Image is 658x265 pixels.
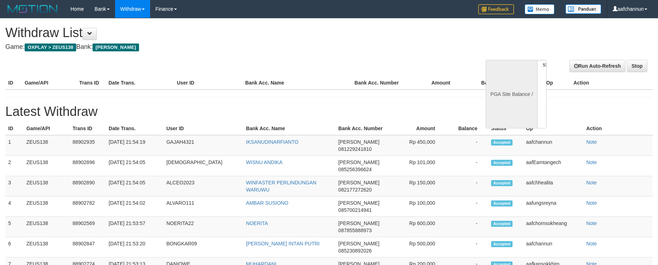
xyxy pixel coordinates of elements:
[106,176,163,197] td: [DATE] 21:54:05
[5,217,24,237] td: 5
[488,122,523,135] th: Status
[336,122,396,135] th: Bank Acc. Number
[246,200,288,206] a: AMBAR SUSIONO
[586,180,597,185] a: Note
[446,237,488,258] td: -
[5,44,431,51] h4: Game: Bank:
[396,122,446,135] th: Amount
[70,176,106,197] td: 88902890
[5,76,22,90] th: ID
[70,122,106,135] th: Trans ID
[5,4,60,14] img: MOTION_logo.png
[543,76,570,90] th: Op
[338,248,372,254] span: 085230892026
[338,139,380,145] span: [PERSON_NAME]
[243,122,335,135] th: Bank Acc. Name
[338,200,380,206] span: [PERSON_NAME]
[446,217,488,237] td: -
[106,156,163,176] td: [DATE] 21:54:05
[523,135,583,156] td: aafchannun
[106,217,163,237] td: [DATE] 21:53:57
[246,139,298,145] a: IKSANUDINARFIANTO
[586,241,597,246] a: Note
[70,135,106,156] td: 88902935
[24,122,70,135] th: Game/API
[338,220,380,226] span: [PERSON_NAME]
[338,187,372,193] span: 082177272620
[5,197,24,217] td: 4
[70,197,106,217] td: 88902782
[163,176,243,197] td: ALCEO2023
[246,241,320,246] a: [PERSON_NAME] INTAN PUTRI
[246,220,268,226] a: NOERITA
[106,237,163,258] td: [DATE] 21:53:20
[5,176,24,197] td: 3
[486,60,537,128] div: PGA Site Balance /
[396,217,446,237] td: Rp 600,000
[523,122,583,135] th: Op
[24,197,70,217] td: ZEUS138
[565,4,601,14] img: panduan.png
[24,176,70,197] td: ZEUS138
[338,159,380,165] span: [PERSON_NAME]
[70,217,106,237] td: 88902569
[338,241,380,246] span: [PERSON_NAME]
[163,197,243,217] td: ALVARO111
[446,135,488,156] td: -
[174,76,242,90] th: User ID
[93,44,139,51] span: [PERSON_NAME]
[338,207,372,213] span: 085700214941
[583,122,653,135] th: Action
[163,237,243,258] td: BONGKAR09
[491,160,513,166] span: Accepted
[163,135,243,156] td: GAJAH4321
[586,200,597,206] a: Note
[5,237,24,258] td: 6
[352,76,406,90] th: Bank Acc. Number
[491,200,513,207] span: Accepted
[478,4,514,14] img: Feedback.jpg
[246,180,316,193] a: WINFASTER PERLINDUNGAN WARUWU
[406,76,461,90] th: Amount
[338,180,380,185] span: [PERSON_NAME]
[5,26,431,40] h1: Withdraw List
[523,217,583,237] td: aafchomsokheang
[461,76,511,90] th: Balance
[106,135,163,156] td: [DATE] 21:54:19
[5,156,24,176] td: 2
[396,176,446,197] td: Rp 150,000
[446,156,488,176] td: -
[105,76,174,90] th: Date Trans.
[163,122,243,135] th: User ID
[5,122,24,135] th: ID
[163,156,243,176] td: [DEMOGRAPHIC_DATA]
[586,220,597,226] a: Note
[24,156,70,176] td: ZEUS138
[5,135,24,156] td: 1
[586,159,597,165] a: Note
[70,237,106,258] td: 88902847
[569,60,625,72] a: Run Auto-Refresh
[163,217,243,237] td: NOERITA22
[396,135,446,156] td: Rp 450,000
[396,237,446,258] td: Rp 500,000
[446,122,488,135] th: Balance
[106,197,163,217] td: [DATE] 21:54:02
[491,180,513,186] span: Accepted
[627,60,647,72] a: Stop
[70,156,106,176] td: 88902896
[24,135,70,156] td: ZEUS138
[491,221,513,227] span: Accepted
[246,159,282,165] a: WISNU ANDIKA
[76,76,106,90] th: Trans ID
[24,217,70,237] td: ZEUS138
[570,76,653,90] th: Action
[491,241,513,247] span: Accepted
[242,76,352,90] th: Bank Acc. Name
[525,4,555,14] img: Button%20Memo.svg
[338,146,372,152] span: 081229241810
[523,237,583,258] td: aafchannun
[338,167,372,172] span: 085256396624
[106,122,163,135] th: Date Trans.
[446,176,488,197] td: -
